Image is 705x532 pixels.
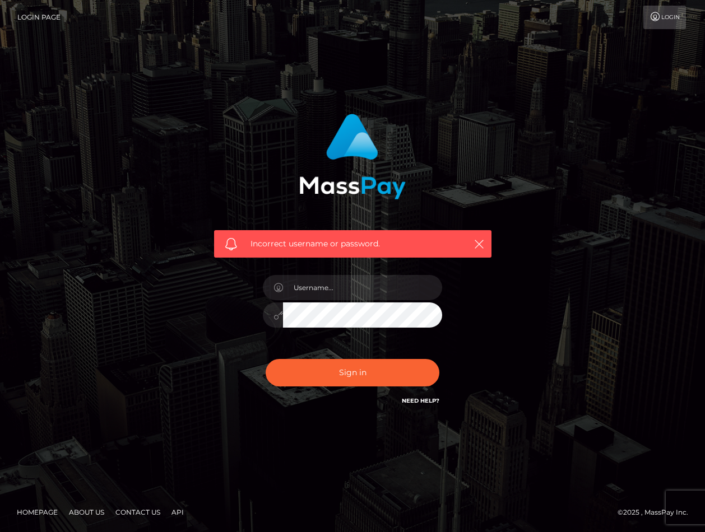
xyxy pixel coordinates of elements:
[299,114,406,199] img: MassPay Login
[266,359,439,386] button: Sign in
[643,6,686,29] a: Login
[251,238,455,250] span: Incorrect username or password.
[111,503,165,521] a: Contact Us
[17,6,61,29] a: Login Page
[64,503,109,521] a: About Us
[618,506,697,519] div: © 2025 , MassPay Inc.
[12,503,62,521] a: Homepage
[402,397,439,404] a: Need Help?
[167,503,188,521] a: API
[283,275,442,300] input: Username...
